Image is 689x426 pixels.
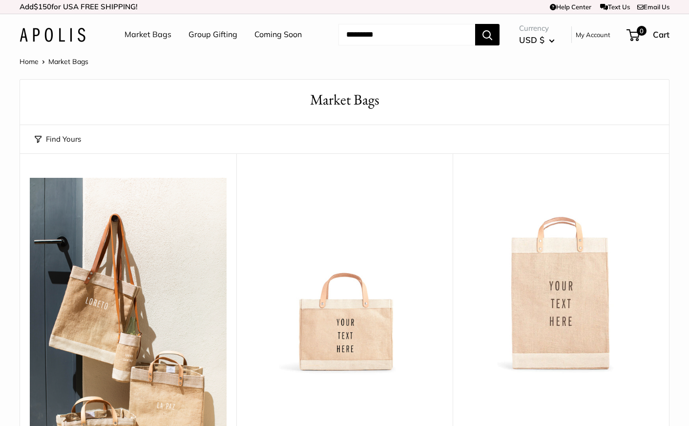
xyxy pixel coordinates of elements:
a: Coming Soon [254,27,302,42]
span: Currency [519,21,555,35]
span: $150 [34,2,51,11]
a: Market Bag in NaturalMarket Bag in Natural [462,178,659,375]
a: Text Us [600,3,630,11]
input: Search... [338,24,475,45]
button: Find Yours [35,132,81,146]
a: 0 Cart [627,27,669,43]
a: Group Gifting [188,27,237,42]
img: Petite Market Bag in Natural [246,178,443,375]
span: Market Bags [48,57,88,66]
h1: Market Bags [35,89,654,110]
span: USD $ [519,35,544,45]
a: Home [20,57,39,66]
button: Search [475,24,500,45]
a: My Account [576,29,610,41]
button: USD $ [519,32,555,48]
nav: Breadcrumb [20,55,88,68]
span: Cart [653,29,669,40]
a: Email Us [637,3,669,11]
a: Market Bags [125,27,171,42]
img: Market Bag in Natural [462,178,659,375]
a: Help Center [550,3,591,11]
img: Apolis [20,28,85,42]
a: Petite Market Bag in Naturaldescription_Effortless style that elevates every moment [246,178,443,375]
span: 0 [637,26,647,36]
